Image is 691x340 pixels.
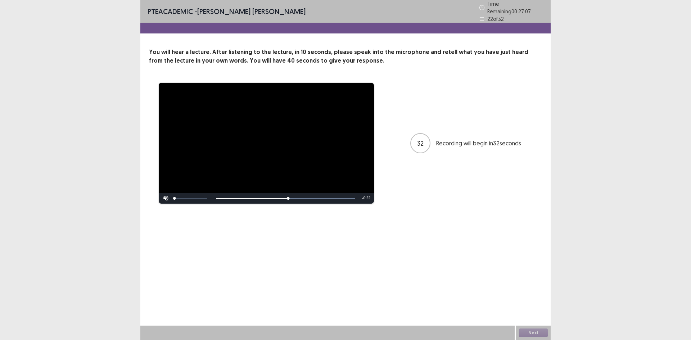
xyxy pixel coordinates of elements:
[436,139,530,148] p: Recording will begin in 32 seconds
[149,48,542,65] p: You will hear a lecture. After listening to the lecture, in 10 seconds, please speak into the mic...
[159,83,374,204] div: Video Player
[148,7,193,16] span: PTE academic
[363,196,370,200] span: 0:22
[362,196,363,200] span: -
[175,198,207,199] div: Volume Level
[417,139,424,148] p: 32
[487,15,504,23] p: 22 of 32
[159,193,173,204] button: Unmute
[148,6,306,17] p: - [PERSON_NAME] [PERSON_NAME]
